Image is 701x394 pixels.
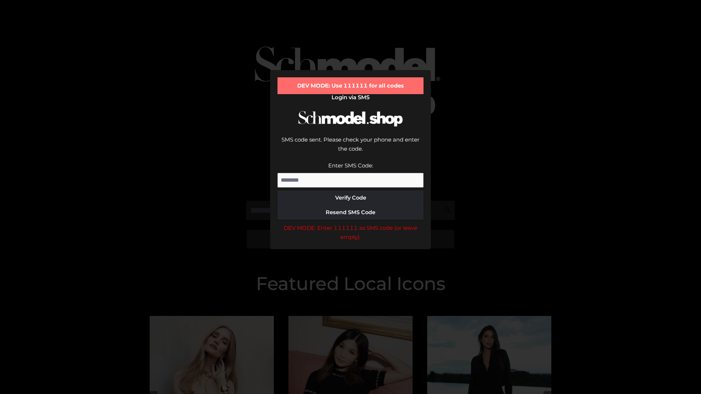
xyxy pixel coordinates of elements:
[277,190,424,205] button: Verify Code
[277,94,424,101] h2: Login via SMS
[277,223,424,242] div: DEV MODE: Enter 111111 as SMS code (or leave empty).
[277,205,424,220] button: Resend SMS Code
[296,104,405,133] img: Schmodel Logo
[277,77,424,94] div: DEV MODE: Use 111111 for all codes
[328,162,373,169] label: Enter SMS Code:
[277,135,424,161] div: SMS code sent. Please check your phone and enter the code.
